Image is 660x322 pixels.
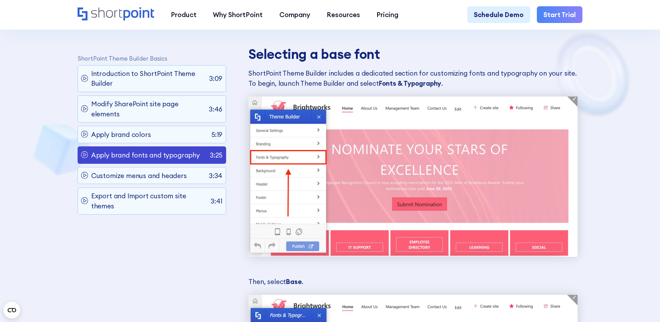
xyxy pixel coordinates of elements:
div: Pricing [376,10,398,20]
p: Apply brand colors [91,129,151,139]
a: Schedule Demo [467,6,530,23]
p: ShortPoint Theme Builder includes a dedicated section for customizing fonts and typography on you... [248,68,577,88]
div: Company [279,10,310,20]
p: 3:46 [209,104,222,114]
p: 3:09 [209,74,222,83]
strong: Fonts & Typography [379,79,442,87]
div: Why ShortPoint [213,10,263,20]
a: Resources [318,6,368,23]
div: Product [171,10,197,20]
h3: Selecting a base font [248,46,577,62]
div: Resources [327,10,360,20]
p: Customize menus and headers [91,170,187,180]
p: Apply brand fonts and typography [91,150,200,160]
strong: Base [286,277,302,286]
a: Pricing [368,6,407,23]
p: 5:19 [212,129,222,139]
a: Home [78,7,154,22]
a: Company [271,6,318,23]
p: 3:25 [210,150,222,160]
p: 3:41 [210,196,222,206]
p: Then, select . [248,277,577,286]
p: Export and Import custom site themes [91,191,207,211]
a: Why ShortPoint [205,6,271,23]
a: Product [162,6,205,23]
p: Modify SharePoint site page elements [91,99,206,119]
a: Start Trial [537,6,582,23]
p: 3:34 [209,170,222,180]
iframe: Chat Widget [535,241,660,322]
p: ShortPoint Theme Builder Basics [78,55,226,62]
button: Open CMP widget [3,302,20,319]
p: Introduction to ShortPoint Theme Builder [91,69,206,89]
